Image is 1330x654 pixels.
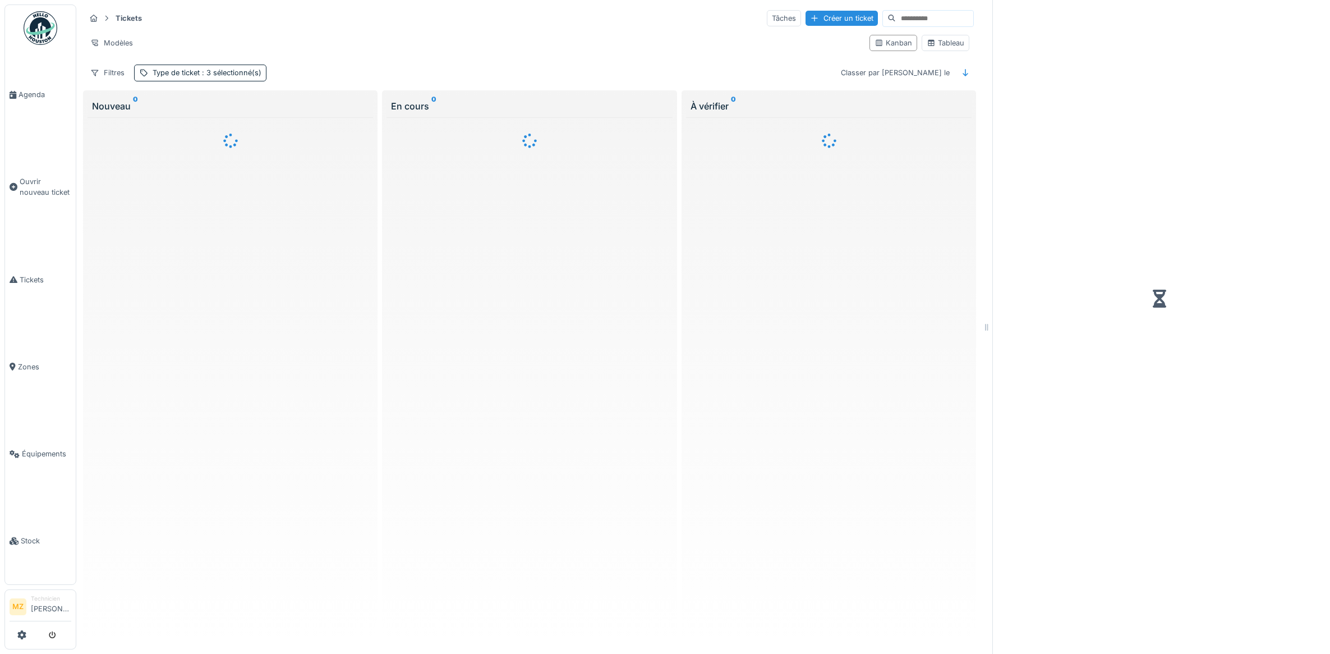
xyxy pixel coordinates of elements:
[5,497,76,584] a: Stock
[10,598,26,615] li: MZ
[111,13,146,24] strong: Tickets
[10,594,71,621] a: MZ Technicien[PERSON_NAME]
[18,362,71,372] span: Zones
[431,99,436,113] sup: 0
[767,10,801,26] div: Tâches
[21,536,71,546] span: Stock
[22,449,71,459] span: Équipements
[5,51,76,138] a: Agenda
[5,410,76,497] a: Équipements
[85,35,138,51] div: Modèles
[133,99,138,113] sup: 0
[20,275,71,285] span: Tickets
[92,99,369,113] div: Nouveau
[875,38,912,48] div: Kanban
[20,176,71,198] span: Ouvrir nouveau ticket
[806,11,878,26] div: Créer un ticket
[5,138,76,236] a: Ouvrir nouveau ticket
[31,594,71,603] div: Technicien
[836,65,955,81] div: Classer par [PERSON_NAME] le
[691,99,967,113] div: À vérifier
[200,68,261,77] span: : 3 sélectionné(s)
[31,594,71,619] li: [PERSON_NAME]
[5,323,76,410] a: Zones
[391,99,668,113] div: En cours
[153,67,261,78] div: Type de ticket
[927,38,964,48] div: Tableau
[5,236,76,323] a: Tickets
[19,89,71,100] span: Agenda
[24,11,57,45] img: Badge_color-CXgf-gQk.svg
[731,99,736,113] sup: 0
[85,65,130,81] div: Filtres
